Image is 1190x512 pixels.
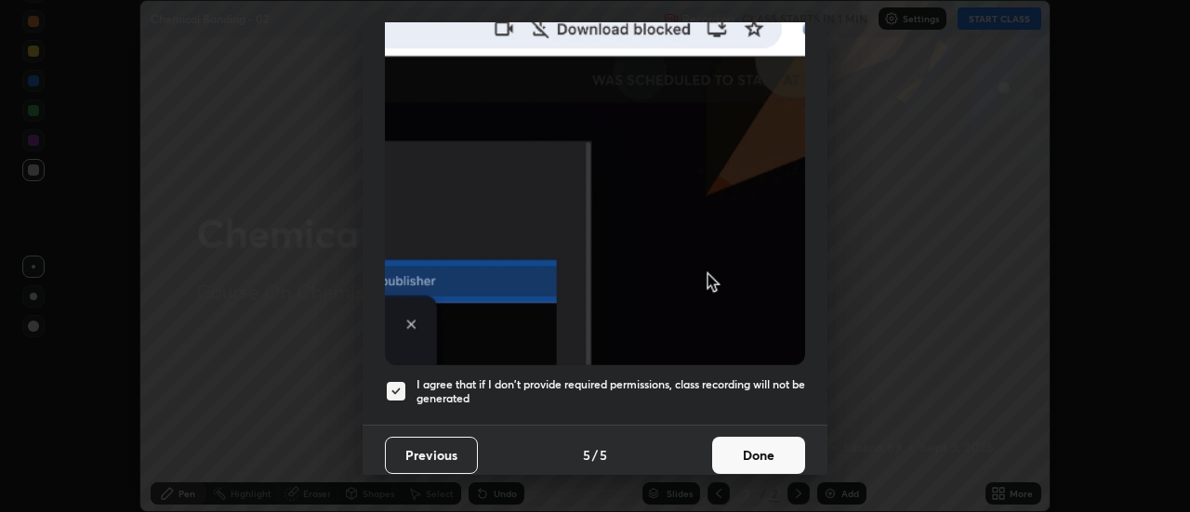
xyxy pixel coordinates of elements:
h4: 5 [600,445,607,465]
button: Previous [385,437,478,474]
h4: 5 [583,445,590,465]
h5: I agree that if I don't provide required permissions, class recording will not be generated [416,377,805,406]
button: Done [712,437,805,474]
h4: / [592,445,598,465]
